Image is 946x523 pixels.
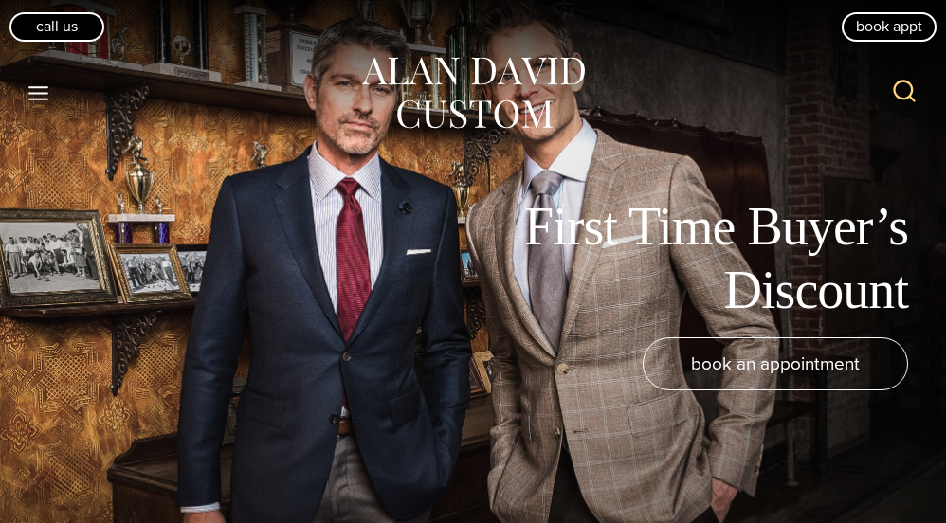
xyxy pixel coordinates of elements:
a: book an appointment [643,337,908,390]
button: Open menu [19,76,59,110]
img: Alan David Custom [359,51,587,135]
a: Call Us [9,12,104,41]
button: View Search Form [882,70,927,116]
a: book appt [842,12,937,41]
span: book an appointment [691,350,860,377]
h1: First Time Buyer’s Discount [482,195,908,322]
